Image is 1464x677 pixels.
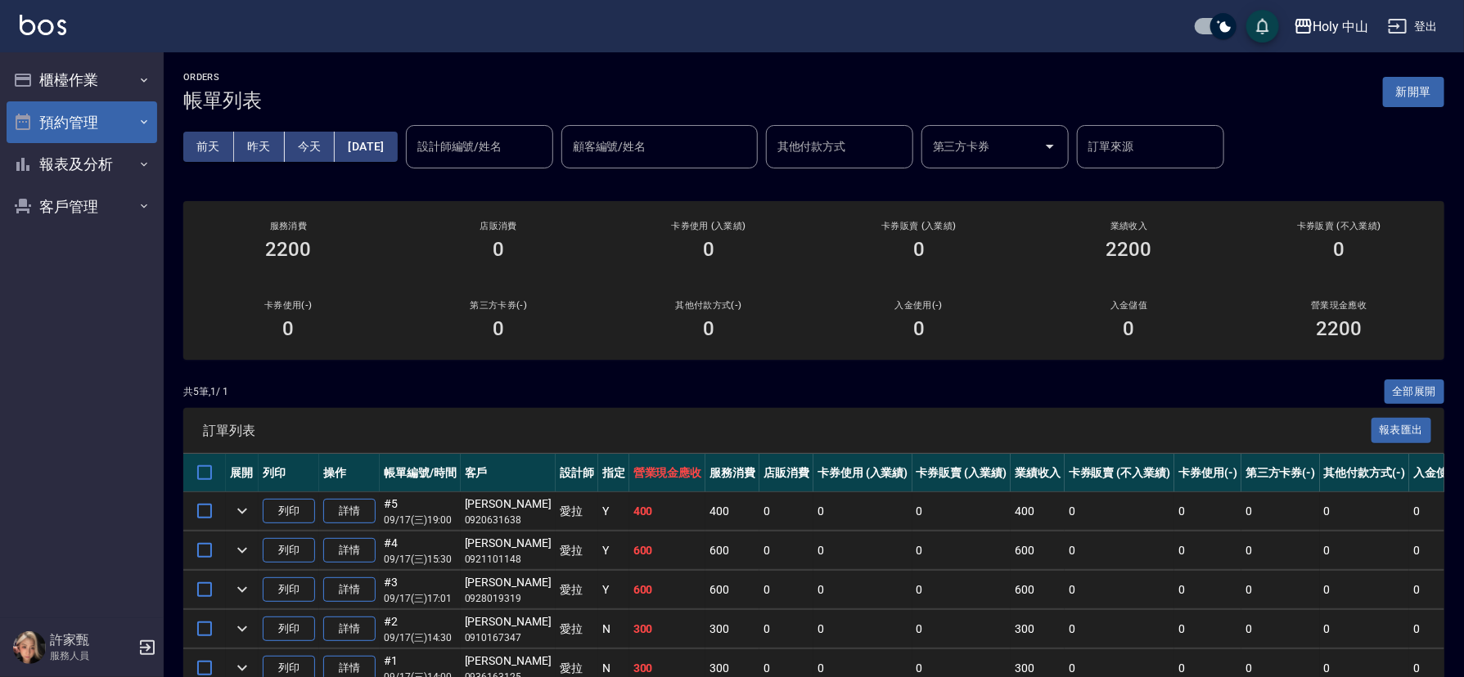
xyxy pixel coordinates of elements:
button: 全部展開 [1385,379,1445,405]
div: [PERSON_NAME] [465,495,552,513]
button: 列印 [263,616,315,642]
td: 0 [1065,610,1174,648]
th: 操作 [319,454,380,492]
td: 0 [813,610,912,648]
button: 列印 [263,577,315,603]
button: 新開單 [1383,77,1444,107]
p: 09/17 (三) 17:01 [384,591,457,606]
p: 0921101148 [465,552,552,567]
td: 0 [1241,610,1320,648]
th: 卡券使用 (入業績) [813,454,912,492]
th: 客戶 [461,454,556,492]
td: #5 [380,492,461,531]
h3: 服務消費 [203,221,374,231]
td: 0 [1174,531,1241,570]
td: 0 [759,571,813,609]
button: 客戶管理 [7,186,157,228]
h3: 0 [282,317,294,340]
td: 愛拉 [556,610,598,648]
div: [PERSON_NAME] [465,652,552,670]
td: 0 [759,492,813,531]
h3: 0 [1124,317,1135,340]
th: 展開 [226,454,259,492]
button: 今天 [285,132,336,162]
th: 設計師 [556,454,598,492]
button: 登出 [1381,11,1444,42]
a: 報表匯出 [1372,422,1432,437]
h3: 帳單列表 [183,89,262,112]
a: 詳情 [323,538,376,563]
h2: 第三方卡券(-) [413,300,584,311]
button: 列印 [263,499,315,524]
td: 0 [813,531,912,570]
td: 0 [1320,610,1410,648]
th: 列印 [259,454,319,492]
a: 新開單 [1383,83,1444,99]
td: 0 [912,492,1011,531]
td: 0 [1174,571,1241,609]
td: 300 [629,610,706,648]
td: 0 [1065,531,1174,570]
td: 0 [1241,571,1320,609]
td: 600 [705,531,759,570]
h2: 入金使用(-) [833,300,1004,311]
th: 店販消費 [759,454,813,492]
h2: 業績收入 [1043,221,1214,231]
p: 0920631638 [465,513,552,527]
th: 業績收入 [1011,454,1065,492]
h3: 0 [493,317,504,340]
h2: 卡券使用(-) [203,300,374,311]
h2: 其他付款方式(-) [624,300,795,311]
td: 0 [912,610,1011,648]
td: 600 [629,531,706,570]
h3: 0 [1334,238,1345,261]
button: expand row [230,577,255,602]
button: Holy 中山 [1287,10,1376,43]
td: 400 [629,492,706,531]
td: 0 [912,531,1011,570]
td: 600 [705,571,759,609]
td: Y [598,492,629,531]
button: 預約管理 [7,101,157,144]
th: 指定 [598,454,629,492]
button: save [1246,10,1279,43]
img: Logo [20,15,66,35]
td: 0 [1174,492,1241,531]
p: 0910167347 [465,630,552,645]
h5: 許家甄 [50,632,133,648]
td: Y [598,571,629,609]
td: 600 [1011,571,1065,609]
td: 300 [705,610,759,648]
td: Y [598,531,629,570]
h2: 營業現金應收 [1254,300,1425,311]
h3: 0 [913,238,925,261]
th: 卡券販賣 (不入業績) [1065,454,1174,492]
span: 訂單列表 [203,423,1372,439]
h3: 0 [703,238,714,261]
td: 0 [1241,492,1320,531]
td: 0 [912,571,1011,609]
td: 愛拉 [556,571,598,609]
h3: 0 [913,317,925,340]
td: 0 [1320,492,1410,531]
button: 櫃檯作業 [7,59,157,101]
button: Open [1037,133,1063,159]
h3: 2200 [1106,238,1152,261]
button: 昨天 [234,132,285,162]
td: 0 [1065,492,1174,531]
p: 09/17 (三) 19:00 [384,513,457,527]
td: 400 [705,492,759,531]
h2: ORDERS [183,72,262,83]
p: 服務人員 [50,648,133,663]
button: 報表及分析 [7,143,157,186]
p: 09/17 (三) 15:30 [384,552,457,567]
td: 0 [1174,610,1241,648]
td: 300 [1011,610,1065,648]
td: 600 [629,571,706,609]
th: 卡券使用(-) [1174,454,1241,492]
td: 600 [1011,531,1065,570]
td: N [598,610,629,648]
button: expand row [230,538,255,563]
p: 0928019319 [465,591,552,606]
div: [PERSON_NAME] [465,535,552,552]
